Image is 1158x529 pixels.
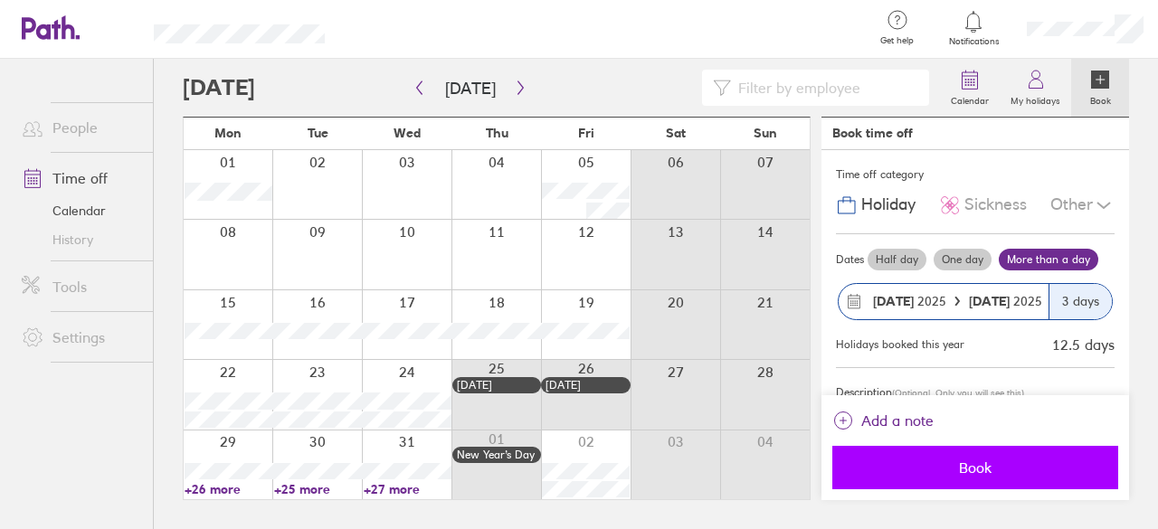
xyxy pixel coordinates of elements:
[1000,59,1071,117] a: My holidays
[940,59,1000,117] a: Calendar
[832,446,1118,489] button: Book
[1049,284,1112,319] div: 3 days
[944,9,1003,47] a: Notifications
[486,126,508,140] span: Thu
[1079,90,1122,107] label: Book
[546,379,626,392] div: [DATE]
[7,196,153,225] a: Calendar
[836,274,1115,329] button: [DATE] 2025[DATE] 20253 days
[868,249,926,270] label: Half day
[832,126,913,140] div: Book time off
[868,35,926,46] span: Get help
[999,249,1098,270] label: More than a day
[754,126,777,140] span: Sun
[861,406,934,435] span: Add a note
[1050,188,1115,222] div: Other
[836,338,964,351] div: Holidays booked this year
[861,195,916,214] span: Holiday
[940,90,1000,107] label: Calendar
[431,73,510,103] button: [DATE]
[7,160,153,196] a: Time off
[969,294,1042,308] span: 2025
[836,253,864,266] span: Dates
[964,195,1027,214] span: Sickness
[873,294,946,308] span: 2025
[934,249,992,270] label: One day
[944,36,1003,47] span: Notifications
[1071,59,1129,117] a: Book
[364,481,451,497] a: +27 more
[7,225,153,254] a: History
[836,385,892,399] span: Description
[457,449,537,461] div: New Year’s Day
[214,126,242,140] span: Mon
[845,459,1106,476] span: Book
[892,387,1024,399] span: (Optional. Only you will see this)
[308,126,328,140] span: Tue
[1000,90,1071,107] label: My holidays
[578,126,594,140] span: Fri
[969,293,1013,309] strong: [DATE]
[873,293,914,309] strong: [DATE]
[1052,336,1115,353] div: 12.5 days
[274,481,362,497] a: +25 more
[7,109,153,146] a: People
[832,406,934,435] button: Add a note
[394,126,421,140] span: Wed
[731,71,918,105] input: Filter by employee
[457,379,537,392] div: [DATE]
[836,161,1115,188] div: Time off category
[7,319,153,355] a: Settings
[185,481,272,497] a: +26 more
[7,269,153,305] a: Tools
[666,126,686,140] span: Sat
